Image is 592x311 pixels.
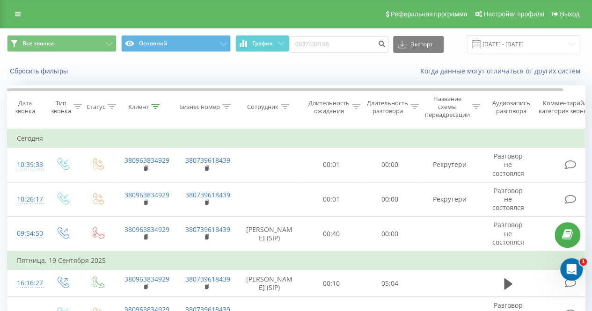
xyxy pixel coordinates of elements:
div: Аудиозапись разговора [488,99,534,115]
div: 09:54:50 [17,224,36,243]
button: График [235,35,289,52]
a: Когда данные могут отличаться от других систем [420,66,585,75]
button: Основной [121,35,231,52]
td: 05:04 [361,270,419,297]
td: 00:40 [302,217,361,251]
a: 380739618439 [185,275,230,283]
div: Клиент [128,103,149,111]
div: Статус [87,103,105,111]
td: 00:10 [302,270,361,297]
button: Экспорт [393,36,444,53]
button: Сбросить фильтры [7,67,73,75]
td: Рекрутери [419,182,480,217]
input: Поиск по номеру [289,36,388,53]
div: 10:26:17 [17,190,36,209]
a: 380739618439 [185,225,230,234]
td: 00:00 [361,182,419,217]
div: Длительность разговора [367,99,408,115]
div: 16:16:27 [17,274,36,292]
div: Бизнес номер [179,103,220,111]
span: Разговор не состоялся [492,220,524,246]
div: Тип звонка [51,99,71,115]
button: Все звонки [7,35,117,52]
div: Длительность ожидания [308,99,350,115]
div: Название схемы переадресации [424,95,469,119]
a: 380963834929 [124,225,169,234]
span: График [252,40,273,47]
a: 380739618439 [185,190,230,199]
span: Выход [560,10,579,18]
td: [PERSON_NAME] (SIP) [237,270,302,297]
div: Дата звонка [7,99,42,115]
span: Настройки профиля [483,10,544,18]
span: 1 [579,258,587,266]
td: 00:01 [302,148,361,182]
a: 380739618439 [185,156,230,165]
td: [PERSON_NAME] (SIP) [237,217,302,251]
td: 00:00 [361,148,419,182]
td: Рекрутери [419,148,480,182]
span: Реферальная программа [390,10,467,18]
div: Комментарий/категория звонка [537,99,592,115]
span: Все звонки [22,40,54,47]
iframe: Intercom live chat [560,258,583,281]
a: 380963834929 [124,156,169,165]
span: Разговор не состоялся [492,186,524,212]
div: Сотрудник [247,103,278,111]
span: Разговор не состоялся [492,152,524,177]
td: 00:00 [361,217,419,251]
td: 00:01 [302,182,361,217]
div: 10:39:33 [17,156,36,174]
a: 380963834929 [124,275,169,283]
a: 380963834929 [124,190,169,199]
